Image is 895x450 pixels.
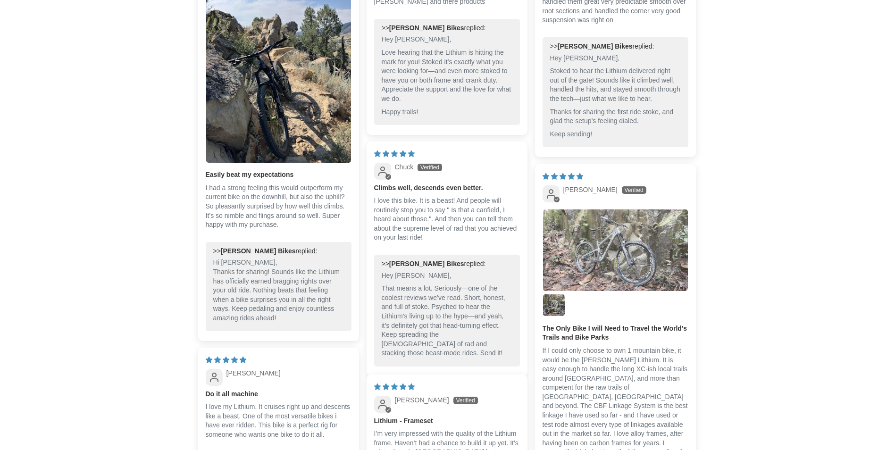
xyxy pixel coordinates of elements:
[543,209,688,291] img: User picture
[206,356,246,364] span: 5 star review
[389,24,464,32] b: [PERSON_NAME] Bikes
[221,247,296,255] b: [PERSON_NAME] Bikes
[543,324,688,342] b: The Only Bike I will Need to Travel the World's Trails and Bike Parks
[382,284,512,358] p: That means a lot. Seriously—one of the coolest reviews we’ve read. Short, honest, and full of sto...
[374,196,520,242] p: I love this bike. It is a beast! And people will routinely stop you to say " Is that a canfield, ...
[382,35,512,44] p: Hey [PERSON_NAME],
[543,294,565,317] a: Link to user picture 2
[374,417,520,426] b: Lithium - Frameset
[382,48,512,104] p: Love hearing that the Lithium is hitting the mark for you! Stoked it’s exactly what you were look...
[206,390,351,399] b: Do it all machine
[563,186,618,193] span: [PERSON_NAME]
[543,209,688,292] a: Link to user picture 1
[550,54,681,63] p: Hey [PERSON_NAME],
[543,294,565,316] img: User picture
[395,396,449,404] span: [PERSON_NAME]
[374,383,415,391] span: 5 star review
[558,42,633,50] b: [PERSON_NAME] Bikes
[226,369,281,377] span: [PERSON_NAME]
[206,402,351,439] p: I love my Lithium. It cruises right up and descents like a beast. One of the most versatile bikes...
[382,108,512,117] p: Happy trails!
[550,130,681,139] p: Keep sending!
[213,247,344,256] div: >> replied:
[382,271,512,281] p: Hey [PERSON_NAME],
[382,259,512,269] div: >> replied:
[389,260,464,267] b: [PERSON_NAME] Bikes
[374,183,520,193] b: Climbs well, descends even better.
[213,258,344,323] p: Hi [PERSON_NAME], Thanks for sharing! Sounds like the Lithium has officially earned bragging righ...
[543,173,583,180] span: 5 star review
[550,108,681,126] p: Thanks for sharing the first ride stoke, and glad the setup’s feeling dialed.
[382,24,512,33] div: >> replied:
[206,170,351,180] b: Easily beat my expectations
[395,163,414,171] span: Chuck
[206,183,351,230] p: I had a strong feeling this would outperform my current bike on the downhill, but also the uphill...
[374,150,415,158] span: 5 star review
[550,67,681,103] p: Stoked to hear the Lithium delivered right out of the gate! Sounds like it climbed well, handled ...
[550,42,681,51] div: >> replied:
